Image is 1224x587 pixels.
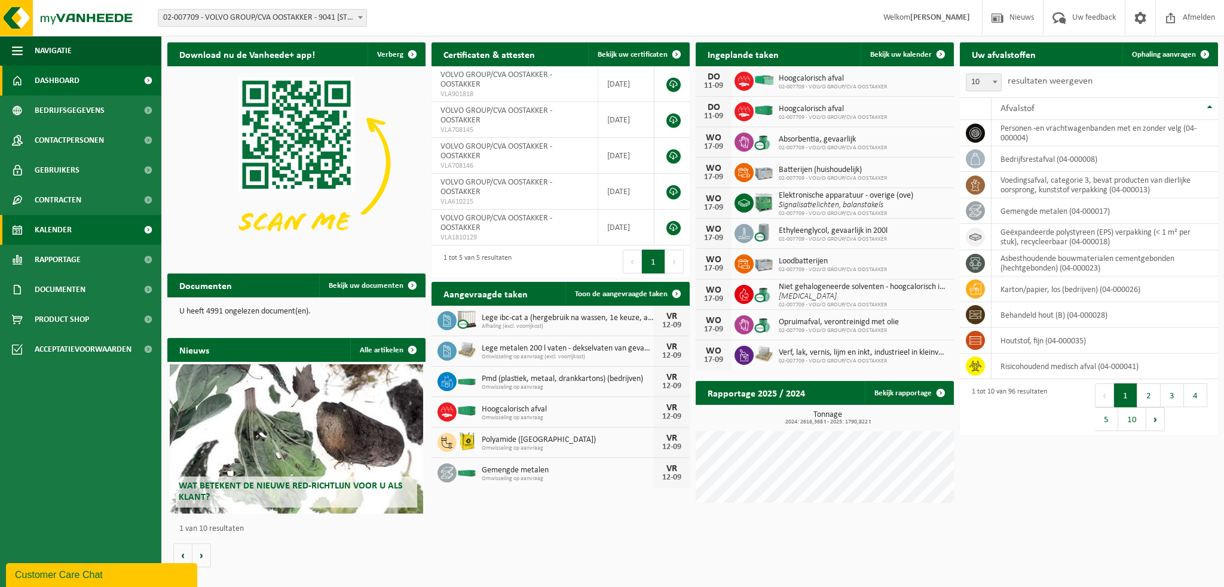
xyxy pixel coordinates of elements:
div: 12-09 [660,474,684,482]
span: Acceptatievoorwaarden [35,334,131,364]
span: 02-007709 - VOLVO GROUP/CVA OOSTAKKER [779,145,887,152]
span: Omwisseling op aanvraag [482,445,654,452]
td: [DATE] [598,174,654,210]
a: Bekijk rapportage [865,381,953,405]
div: 17-09 [702,356,726,364]
h2: Download nu de Vanheede+ app! [167,42,327,66]
a: Bekijk uw kalender [861,42,953,66]
div: 17-09 [702,173,726,182]
span: Dashboard [35,66,79,96]
span: Verf, lak, vernis, lijm en inkt, industrieel in kleinverpakking [779,348,948,358]
span: VLA708145 [440,125,589,135]
div: VR [660,312,684,321]
img: PB-OT-0200-CU [754,283,774,303]
button: 4 [1184,383,1207,407]
img: LP-PA-00000-WDN-11 [754,344,774,364]
div: 17-09 [702,295,726,303]
span: VLA1810129 [440,233,589,242]
div: WO [702,255,726,265]
img: LP-BB-01000-PPR-11 [457,431,477,451]
img: PB-IC-CU [457,309,477,330]
span: 02-007709 - VOLVO GROUP/CVA OOSTAKKER [779,302,948,309]
h2: Certificaten & attesten [432,42,547,66]
a: Bekijk uw documenten [319,273,424,297]
span: Gebruikers [35,155,79,185]
div: DO [702,103,726,112]
span: Afvalstof [1000,104,1035,113]
a: Wat betekent de nieuwe RED-richtlijn voor u als klant? [170,364,423,514]
span: Verberg [377,51,403,59]
button: Previous [1095,383,1114,407]
img: HK-XC-20-GN-00 [457,375,477,386]
span: Omwisseling op aanvraag [482,414,654,422]
span: Kalender [35,215,72,245]
div: WO [702,346,726,356]
p: U heeft 4991 ongelezen document(en). [179,308,414,316]
div: 12-09 [660,321,684,330]
td: behandeld hout (B) (04-000028) [992,302,1218,328]
span: Opruimafval, verontreinigd met olie [779,318,899,327]
a: Ophaling aanvragen [1122,42,1217,66]
span: VOLVO GROUP/CVA OOSTAKKER - OOSTAKKER [440,178,552,196]
span: Hoogcalorisch afval [779,74,887,84]
a: Alle artikelen [350,338,424,362]
div: DO [702,72,726,82]
img: PB-HB-1400-HPE-GN-11 [754,191,774,213]
i: Signalisatielichten, balanstakels [779,201,883,210]
td: houtstof, fijn (04-000035) [992,328,1218,354]
h2: Rapportage 2025 / 2024 [696,381,817,404]
span: 10 [966,74,1001,91]
div: 11-09 [702,112,726,121]
img: PB-LB-0680-HPE-GY-01 [754,253,774,273]
div: WO [702,194,726,204]
td: risicohoudend medisch afval (04-000041) [992,354,1218,379]
div: 12-09 [660,382,684,391]
div: 12-09 [660,443,684,451]
button: 1 [1114,383,1137,407]
span: 2024: 2616,368 t - 2025: 1790,822 t [702,419,954,425]
img: HK-XP-30-GN-00 [754,75,774,85]
h2: Documenten [167,273,244,297]
img: PB-OT-0200-CU [754,314,774,334]
div: VR [660,342,684,352]
img: HK-XC-20-GN-00 [457,466,477,477]
span: Lege ibc-cat a (hergebruik na wassen, 1e keuze, als nieuw) [482,314,654,323]
div: 17-09 [702,325,726,334]
strong: [PERSON_NAME] [910,13,970,22]
span: 02-007709 - VOLVO GROUP/CVA OOSTAKKER - 9041 OOSTAKKER, SMALLEHEERWEG 31 [158,9,367,27]
span: Omwisseling op aanvraag [482,384,654,391]
iframe: chat widget [6,561,200,587]
span: Batterijen (huishoudelijk) [779,165,887,175]
span: Hoogcalorisch afval [482,405,654,414]
button: 1 [642,250,665,273]
span: Bekijk uw certificaten [598,51,668,59]
span: VOLVO GROUP/CVA OOSTAKKER - OOSTAKKER [440,70,552,89]
div: WO [702,225,726,234]
span: Afhaling (excl. voorrijkost) [482,323,654,330]
h2: Ingeplande taken [696,42,791,66]
h3: Tonnage [702,411,954,425]
div: 11-09 [702,82,726,90]
span: Niet gehalogeneerde solventen - hoogcalorisch in ibc [779,282,948,292]
span: Bekijk uw documenten [329,282,403,290]
span: Pmd (plastiek, metaal, drankkartons) (bedrijven) [482,374,654,384]
td: [DATE] [598,210,654,245]
div: 17-09 [702,204,726,212]
button: 3 [1161,383,1184,407]
td: personen -en vrachtwagenbanden met en zonder velg (04-000004) [992,120,1218,146]
span: Contracten [35,185,81,215]
span: 02-007709 - VOLVO GROUP/CVA OOSTAKKER [779,114,887,121]
img: PB-LB-0680-HPE-GY-01 [754,161,774,182]
div: 17-09 [702,234,726,242]
div: VR [660,434,684,443]
span: Lege metalen 200 l vaten - dekselvaten van gevaarlijke producten [482,344,654,354]
td: voedingsafval, categorie 3, bevat producten van dierlijke oorsprong, kunststof verpakking (04-000... [992,172,1218,198]
div: 12-09 [660,413,684,421]
span: VLA610215 [440,197,589,207]
div: WO [702,164,726,173]
span: 02-007709 - VOLVO GROUP/CVA OOSTAKKER [779,210,913,217]
span: Ophaling aanvragen [1132,51,1196,59]
td: [DATE] [598,102,654,138]
h2: Uw afvalstoffen [960,42,1048,66]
